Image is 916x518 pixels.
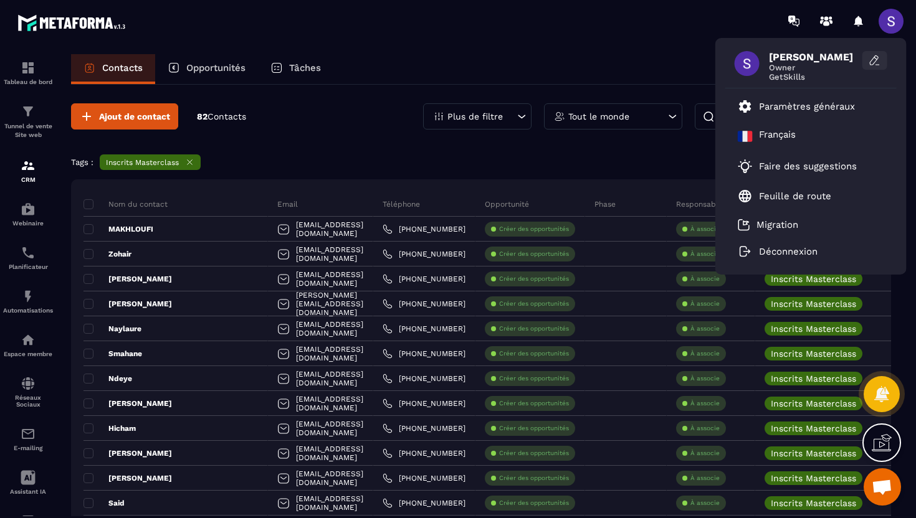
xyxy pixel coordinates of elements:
p: E-mailing [3,445,53,451]
a: [PHONE_NUMBER] [383,423,465,433]
p: À associe [690,399,720,408]
img: email [21,426,36,441]
p: Créer des opportunités [499,275,569,283]
div: Ouvrir le chat [864,468,901,506]
p: [PERSON_NAME] [83,299,172,309]
a: [PHONE_NUMBER] [383,448,465,458]
a: Contacts [71,54,155,84]
p: Créer des opportunités [499,349,569,358]
p: Zohair [83,249,131,259]
p: À associe [690,275,720,283]
img: logo [17,11,130,34]
a: [PHONE_NUMBER] [383,374,465,384]
p: Créer des opportunités [499,474,569,483]
a: emailemailE-mailing [3,417,53,461]
p: Inscrits Masterclass [106,158,179,167]
a: Migration [738,219,798,231]
p: Paramètres généraux [759,101,855,112]
p: Nom du contact [83,199,168,209]
button: Ajout de contact [71,103,178,129]
a: schedulerschedulerPlanificateur [3,236,53,280]
a: formationformationTableau de bord [3,51,53,95]
p: Espace membre [3,351,53,357]
a: automationsautomationsAutomatisations [3,280,53,323]
p: Inscrits Masterclass [771,349,856,358]
a: Faire des suggestions [738,159,869,174]
p: À associe [690,349,720,358]
p: Hicham [83,423,136,433]
p: À associe [690,299,720,308]
p: Responsable [676,199,723,209]
p: [PERSON_NAME] [83,274,172,284]
a: [PHONE_NUMBER] [383,473,465,483]
p: Contacts [102,62,143,73]
a: Feuille de route [738,189,831,204]
a: [PHONE_NUMBER] [383,249,465,259]
p: Migration [756,219,798,230]
img: automations [21,289,36,304]
span: Contacts [208,111,246,121]
p: Automatisations [3,307,53,314]
a: [PHONE_NUMBER] [383,324,465,334]
p: Créer des opportunités [499,250,569,258]
a: automationsautomationsEspace membre [3,323,53,367]
p: Créer des opportunités [499,399,569,408]
p: À associe [690,250,720,258]
a: [PHONE_NUMBER] [383,398,465,408]
p: À associe [690,499,720,507]
p: Assistant IA [3,488,53,495]
p: Email [277,199,298,209]
p: Inscrits Masterclass [771,424,856,433]
p: CRM [3,176,53,183]
p: À associe [690,225,720,233]
p: 82 [197,111,246,123]
span: GetSkills [769,72,862,82]
p: Inscrits Masterclass [771,299,856,308]
p: Webinaire [3,220,53,227]
p: Créer des opportunités [499,374,569,383]
p: [PERSON_NAME] [83,398,172,408]
p: Inscrits Masterclass [771,449,856,458]
p: Tunnel de vente Site web [3,122,53,139]
p: Faire des suggestions [759,161,857,172]
p: Réseaux Sociaux [3,394,53,408]
p: Créer des opportunités [499,424,569,433]
p: Inscrits Masterclass [771,374,856,383]
p: Créer des opportunités [499,225,569,233]
a: [PHONE_NUMBER] [383,498,465,508]
p: Inscrits Masterclass [771,399,856,408]
p: À associe [690,424,720,433]
p: Naylaure [83,324,141,334]
p: Opportunité [485,199,529,209]
img: formation [21,60,36,75]
a: [PHONE_NUMBER] [383,224,465,234]
img: formation [21,158,36,173]
img: scheduler [21,245,36,260]
a: social-networksocial-networkRéseaux Sociaux [3,367,53,417]
p: Tout le monde [568,112,629,121]
span: [PERSON_NAME] [769,51,862,63]
img: automations [21,202,36,217]
p: Déconnexion [759,246,818,257]
a: formationformationCRM [3,149,53,192]
p: [PERSON_NAME] [83,448,172,458]
img: formation [21,104,36,119]
p: Créer des opportunités [499,449,569,458]
p: Ndeye [83,374,132,384]
a: Paramètres généraux [738,99,855,114]
p: [PERSON_NAME] [83,473,172,483]
p: Said [83,498,125,508]
a: automationsautomationsWebinaire [3,192,53,236]
p: Feuille de route [759,191,831,202]
p: Tableau de bord [3,78,53,85]
a: Assistant IA [3,461,53,504]
p: Plus de filtre [447,112,503,121]
p: Inscrits Masterclass [771,324,856,333]
a: [PHONE_NUMBER] [383,299,465,309]
p: À associe [690,449,720,458]
p: Phase [594,199,616,209]
p: À associe [690,324,720,333]
p: Planificateur [3,263,53,270]
p: Inscrits Masterclass [771,499,856,507]
img: social-network [21,376,36,391]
